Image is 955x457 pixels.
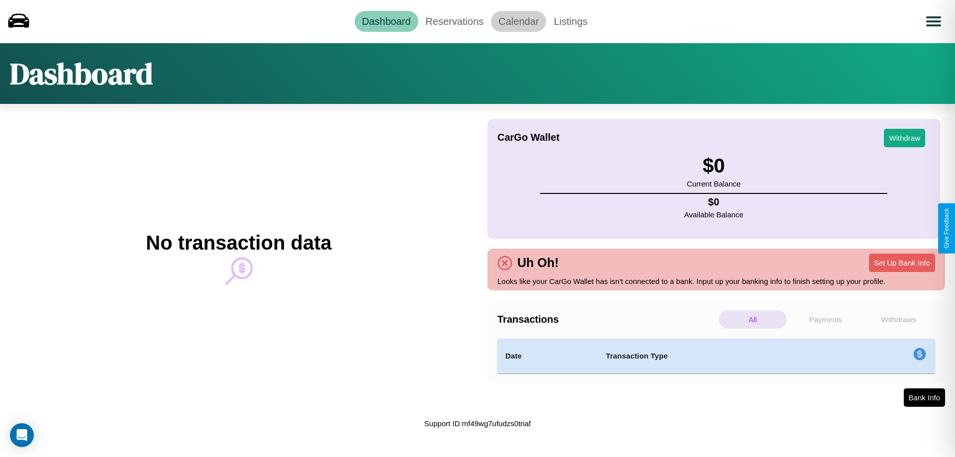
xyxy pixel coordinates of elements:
[884,129,925,147] button: Withdraw
[10,423,34,447] div: Open Intercom Messenger
[146,232,331,254] h2: No transaction data
[546,11,595,32] a: Listings
[355,11,418,32] a: Dashboard
[497,274,935,288] p: Looks like your CarGo Wallet has isn't connected to a bank. Input up your banking info to finish ...
[684,208,744,221] p: Available Balance
[943,208,950,249] div: Give Feedback
[920,7,948,35] button: Open menu
[10,53,153,94] h1: Dashboard
[684,196,744,208] h4: $ 0
[497,132,560,143] h4: CarGo Wallet
[864,310,933,329] p: Withdraws
[424,417,531,430] p: Support ID: mf49wg7ufudzs0triaf
[497,314,716,325] h4: Transactions
[505,350,590,362] h4: Date
[491,11,546,32] a: Calendar
[606,350,832,362] h4: Transaction Type
[687,155,741,177] h3: $ 0
[418,11,491,32] a: Reservations
[719,310,787,329] p: All
[512,256,564,270] h4: Uh Oh!
[497,339,935,373] table: simple table
[687,177,741,190] p: Current Balance
[792,310,860,329] p: Payments
[904,388,945,407] button: Bank Info
[869,254,935,272] button: Set Up Bank Info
